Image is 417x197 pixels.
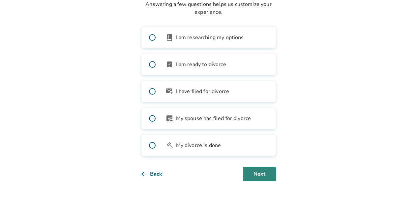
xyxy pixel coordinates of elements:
span: I am researching my options [176,34,244,41]
iframe: Chat Widget [384,165,417,197]
span: gavel [165,141,173,149]
span: I am ready to divorce [176,61,226,68]
p: Answering a few questions helps us customize your experience. [141,0,276,16]
button: Next [243,167,276,181]
button: Back [141,167,173,181]
span: book_2 [165,34,173,41]
span: outgoing_mail [165,87,173,95]
span: My divorce is done [176,141,221,149]
span: My spouse has filed for divorce [176,114,251,122]
span: I have filed for divorce [176,87,229,95]
span: bookmark_check [165,61,173,68]
span: article_person [165,114,173,122]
